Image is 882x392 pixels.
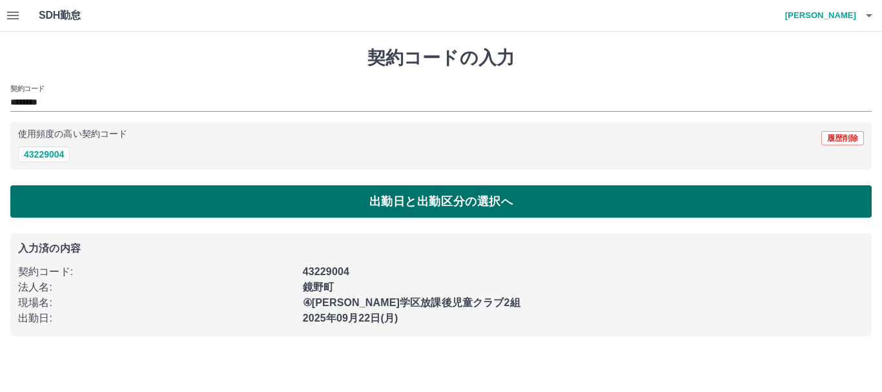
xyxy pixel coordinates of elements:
p: 入力済の内容 [18,243,864,254]
h2: 契約コード [10,83,45,94]
b: ④[PERSON_NAME]学区放課後児童クラブ2組 [303,297,520,308]
p: 法人名 : [18,280,295,295]
p: 使用頻度の高い契約コード [18,130,127,139]
p: 出勤日 : [18,311,295,326]
b: 2025年09月22日(月) [303,313,398,324]
p: 契約コード : [18,264,295,280]
button: 43229004 [18,147,70,162]
button: 履歴削除 [821,131,864,145]
b: 鏡野町 [303,282,334,293]
h1: 契約コードの入力 [10,47,872,69]
b: 43229004 [303,266,349,277]
button: 出勤日と出勤区分の選択へ [10,185,872,218]
p: 現場名 : [18,295,295,311]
